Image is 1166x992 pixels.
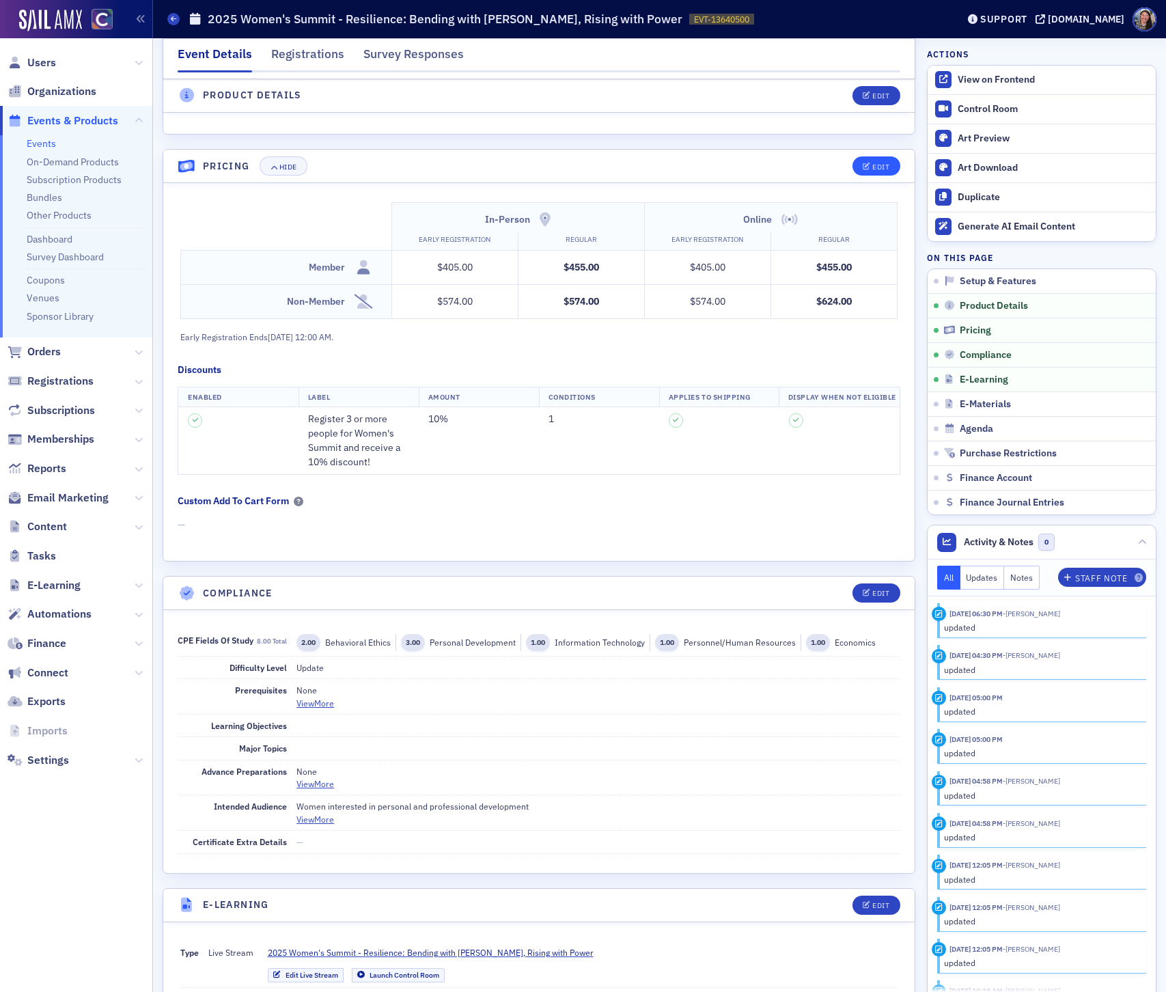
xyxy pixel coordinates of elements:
img: SailAMX [19,10,82,31]
span: 1.00 [526,634,550,651]
div: Edit [872,590,889,597]
p: Women interested in personal and professional development [296,800,900,812]
span: Type [180,947,199,958]
span: $574.00 [564,295,599,307]
span: Compliance [960,349,1012,361]
h4: In-Person [485,212,530,227]
span: Automations [27,607,92,622]
a: Connect [8,665,68,680]
a: Dashboard [27,233,72,245]
th: Conditions [539,387,659,407]
div: updated [944,747,1137,759]
span: $455.00 [816,261,852,273]
a: Subscription Products [27,174,122,186]
a: Events & Products [8,113,118,128]
span: Content [27,519,67,534]
a: Content [8,519,67,534]
div: Edit [872,163,889,171]
a: Imports [8,724,68,739]
span: 8.00 total [257,637,287,646]
div: Early Registration Ends . [180,329,639,344]
div: Survey Responses [363,45,464,70]
button: ViewMore [296,697,334,709]
div: updated [944,705,1137,717]
span: Mandy Sharpe [1003,818,1060,828]
div: [DOMAIN_NAME] [1048,13,1124,25]
span: Product Details [960,300,1028,312]
button: ViewMore [296,777,334,790]
div: Update [932,900,946,915]
span: E-Materials [960,398,1011,411]
div: Support [980,13,1027,25]
span: $574.00 [690,295,725,307]
th: Display when not eligible [779,387,899,407]
th: Amount [419,387,539,407]
a: Launch Control Room [352,968,445,982]
span: $574.00 [437,295,473,307]
span: Imports [27,724,68,739]
span: E-Learning [960,374,1008,386]
a: E-Learning [8,578,81,593]
a: Registrations [8,374,94,389]
span: Live Stream [208,946,253,982]
h4: Non-Member [287,294,345,309]
div: View on Frontend [958,74,1149,86]
button: Hide [260,156,307,176]
time: 9/15/2025 06:30 PM [949,609,1003,618]
span: Activity & Notes [964,535,1033,549]
span: Tiffany Carson [1003,650,1060,660]
div: Update [932,942,946,956]
span: Tiffany Carson [1003,903,1060,912]
button: Staff Note [1058,568,1146,587]
th: Regular [518,232,644,250]
span: Users [27,55,56,70]
div: Registrations [271,45,344,70]
h4: E-Learning [203,898,269,912]
th: Regular [771,232,897,250]
span: Setup & Features [960,275,1036,288]
span: Finance Journal Entries [960,497,1064,509]
span: Update [296,662,324,673]
span: Prerequisites [235,685,287,695]
time: 8/22/2025 12:05 PM [949,903,1003,912]
span: Exports [27,694,66,709]
div: updated [944,621,1137,633]
span: Finance Account [960,472,1032,484]
span: CPE Fields of Study [178,635,287,646]
div: Update [932,816,946,831]
time: 8/22/2025 04:58 PM [949,818,1003,828]
div: Generate AI Email Content [958,221,1149,233]
a: On-Demand Products [27,156,119,168]
time: 8/22/2025 04:58 PM [949,776,1003,786]
span: Email Marketing [27,491,109,506]
button: Updates [960,566,1005,590]
span: $624.00 [816,295,852,307]
th: Applies to shipping [659,387,779,407]
div: Edit [872,92,889,100]
p: None [296,684,900,696]
span: Intended Audience [214,801,287,812]
time: 8/22/2025 12:05 PM [949,944,1003,954]
span: Tiffany Carson [1003,944,1060,954]
span: E-Learning [27,578,81,593]
span: Behavioral Ethics [325,637,391,648]
a: Exports [8,694,66,709]
div: Art Download [958,162,1149,174]
span: Organizations [27,84,96,99]
span: Events & Products [27,113,118,128]
a: Events [27,137,56,150]
span: Profile [1133,8,1156,31]
span: [DATE] 12:00 AM [268,331,331,342]
span: — [296,836,303,847]
button: Edit [852,156,900,176]
div: Edit [872,902,889,909]
span: Economics [835,637,876,648]
div: Art Preview [958,133,1149,145]
a: Control Room [928,95,1156,124]
h4: Compliance [203,586,273,601]
a: 2025 Women's Summit - Resilience: Bending with [PERSON_NAME], Rising with Power [268,946,604,959]
span: Subscriptions [27,403,95,418]
span: Pricing [960,325,991,337]
time: 9/15/2025 04:30 PM [949,650,1003,660]
a: Memberships [8,432,94,447]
